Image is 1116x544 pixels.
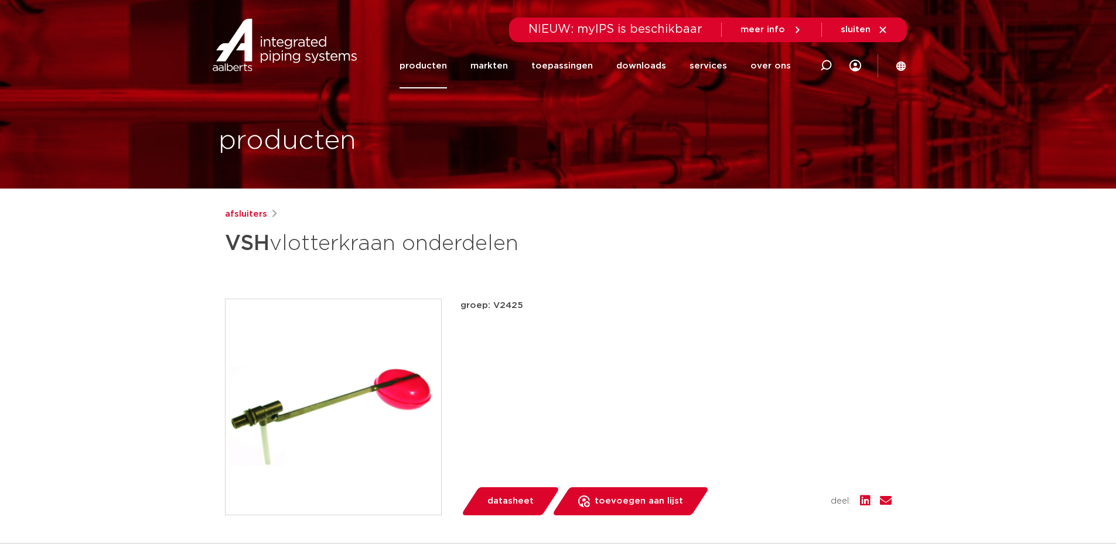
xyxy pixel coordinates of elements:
[831,494,851,508] span: deel:
[690,43,727,88] a: services
[487,492,534,511] span: datasheet
[225,207,267,221] a: afsluiters
[841,25,888,35] a: sluiten
[595,492,683,511] span: toevoegen aan lijst
[470,43,508,88] a: markten
[460,299,892,313] p: groep: V2425
[219,122,356,160] h1: producten
[528,23,702,35] span: NIEUW: myIPS is beschikbaar
[740,25,803,35] a: meer info
[750,43,791,88] a: over ons
[616,43,666,88] a: downloads
[226,299,441,515] img: Product Image for VSH vlotterkraan onderdelen
[841,25,871,34] span: sluiten
[531,43,593,88] a: toepassingen
[225,233,269,254] strong: VSH
[740,25,785,34] span: meer info
[849,53,861,78] div: my IPS
[460,487,560,515] a: datasheet
[400,43,447,88] a: producten
[225,226,665,261] h1: vlotterkraan onderdelen
[400,43,791,88] nav: Menu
